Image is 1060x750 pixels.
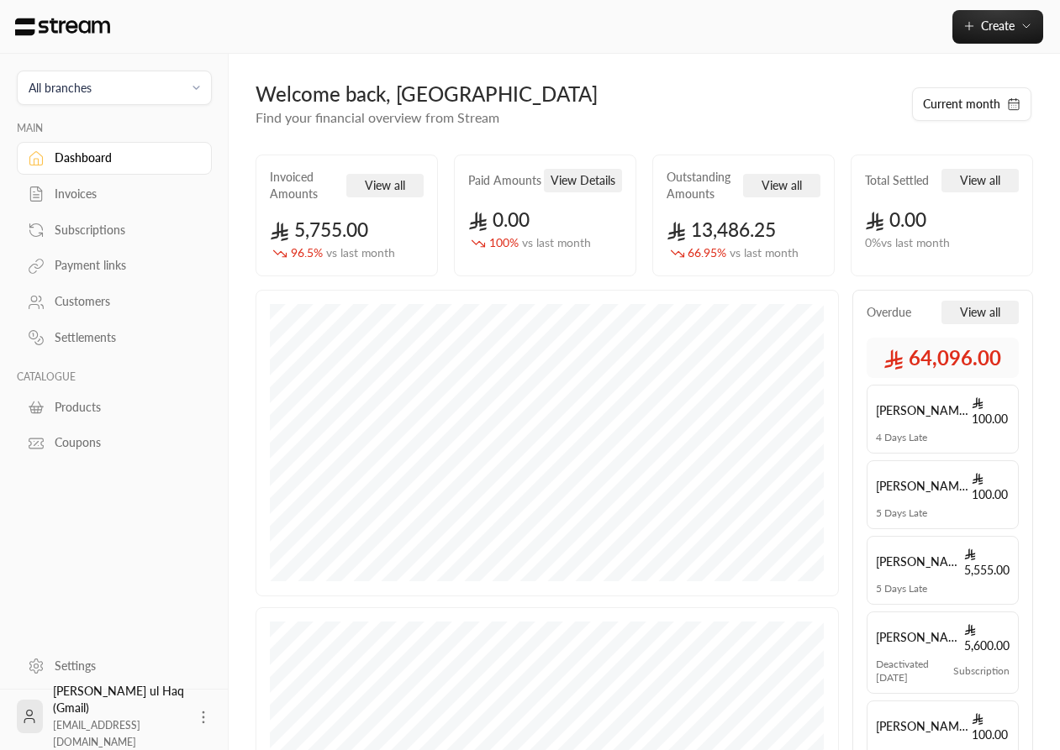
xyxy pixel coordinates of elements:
div: Settings [55,658,191,674]
span: [PERSON_NAME] ul Haq [876,478,972,495]
span: 64,096.00 [883,344,1001,371]
button: View all [941,169,1019,192]
span: [PERSON_NAME] ul Haq [876,629,964,646]
h2: Invoiced Amounts [270,169,346,202]
a: [PERSON_NAME] ul Haq 100.005 Days Late [867,460,1019,529]
a: Products [17,391,212,423]
span: 5 Days Late [876,582,927,595]
span: vs last month [326,245,395,260]
span: 5,755.00 [270,218,368,241]
div: Invoices [55,186,191,202]
div: Coupons [55,434,191,451]
button: All branches [17,71,212,105]
span: 0.00 [468,208,530,231]
button: View all [743,174,820,197]
span: 100.00 [972,394,1010,427]
span: 0 % vs last month [865,234,950,252]
span: 100.00 [972,469,1010,503]
span: 5,555.00 [964,545,1010,579]
span: [EMAIL_ADDRESS][DOMAIN_NAME] [53,719,140,748]
h2: Paid Amounts [468,172,541,189]
button: View all [941,301,1019,324]
span: [PERSON_NAME] ul Haq [876,402,972,419]
a: [PERSON_NAME] ul Haq 100.004 Days Late [867,385,1019,454]
span: Deactivated [DATE] [876,658,953,684]
a: [PERSON_NAME] ul Haq 5,555.005 Days Late [867,536,1019,605]
span: [PERSON_NAME] ul Haq [876,553,964,570]
div: Dashboard [55,149,191,166]
a: Settlements [17,322,212,354]
a: Subscriptions [17,213,212,246]
span: 96.5 % [291,244,395,262]
a: Settings [17,649,212,682]
img: Logo [13,18,112,36]
div: Subscriptions [55,222,191,239]
span: 66.95 % [688,244,799,262]
span: Subscription [953,664,1010,678]
span: 100.00 [972,710,1010,743]
a: Invoices [17,178,212,211]
a: [PERSON_NAME] ul Haq 5,600.00Deactivated [DATE]Subscription [867,611,1019,694]
div: Customers [55,293,191,310]
div: Settlements [55,329,191,346]
span: 100 % [489,234,591,252]
span: vs last month [730,245,799,260]
p: MAIN [17,122,212,135]
div: [PERSON_NAME] ul Haq (Gmail) [53,683,185,750]
button: Create [952,10,1043,44]
div: Products [55,399,191,416]
a: Customers [17,286,212,318]
div: Payment links [55,257,191,274]
span: 13,486.25 [667,218,776,241]
span: 5 Days Late [876,506,927,520]
span: Create [981,18,1015,33]
a: Dashboard [17,142,212,175]
h2: Outstanding Amounts [667,169,743,202]
button: View all [346,174,424,197]
div: Welcome back, [GEOGRAPHIC_DATA] [256,81,894,108]
span: Find your financial overview from Stream [256,109,499,125]
div: All branches [29,79,92,97]
span: 0.00 [865,208,926,231]
span: 4 Days Late [876,431,927,444]
a: Payment links [17,249,212,282]
p: CATALOGUE [17,370,212,384]
button: View Details [544,169,622,192]
h2: Total Settled [865,172,929,189]
span: Overdue [867,304,911,321]
span: vs last month [522,235,591,249]
button: Current month [912,87,1031,121]
span: 5,600.00 [964,621,1010,654]
span: [PERSON_NAME] ul Haq [876,718,972,735]
a: Coupons [17,427,212,459]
